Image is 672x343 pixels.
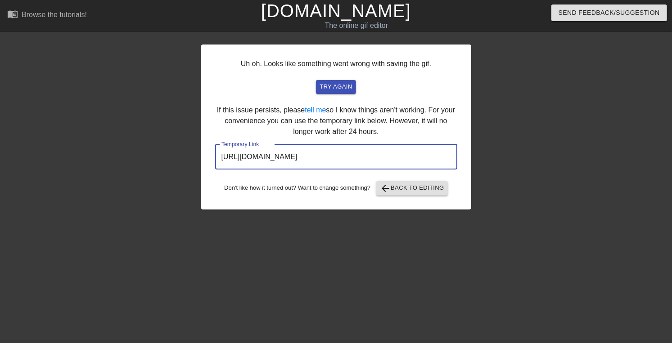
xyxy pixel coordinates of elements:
[7,9,18,19] span: menu_book
[320,82,352,92] span: try again
[316,80,356,94] button: try again
[229,20,485,31] div: The online gif editor
[261,1,411,21] a: [DOMAIN_NAME]
[551,4,667,21] button: Send Feedback/Suggestion
[305,106,326,114] a: tell me
[7,9,87,22] a: Browse the tutorials!
[215,144,457,169] input: bare
[215,181,457,196] div: Don't like how it turned out? Want to change something?
[380,183,444,194] span: Back to Editing
[22,11,87,18] div: Browse the tutorials!
[201,45,471,209] div: Uh oh. Looks like something went wrong with saving the gif. If this issue persists, please so I k...
[376,181,448,196] button: Back to Editing
[559,7,660,18] span: Send Feedback/Suggestion
[380,183,391,194] span: arrow_back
